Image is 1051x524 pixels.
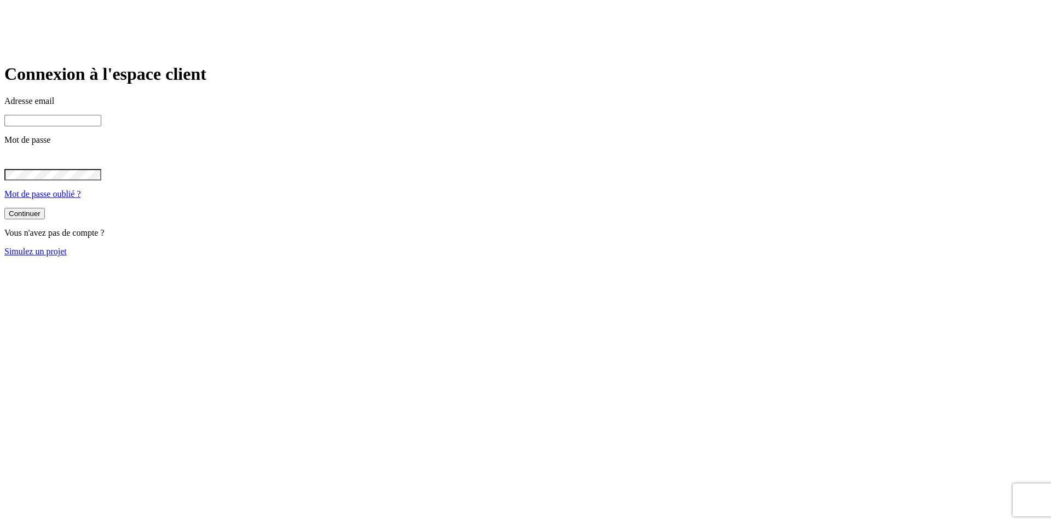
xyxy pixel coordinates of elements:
p: Vous n'avez pas de compte ? [4,228,1047,238]
p: Mot de passe [4,135,1047,145]
button: Continuer [4,208,45,219]
a: Mot de passe oublié ? [4,189,81,199]
div: Continuer [9,209,41,218]
a: Simulez un projet [4,247,67,256]
p: Adresse email [4,96,1047,106]
h1: Connexion à l'espace client [4,64,1047,84]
